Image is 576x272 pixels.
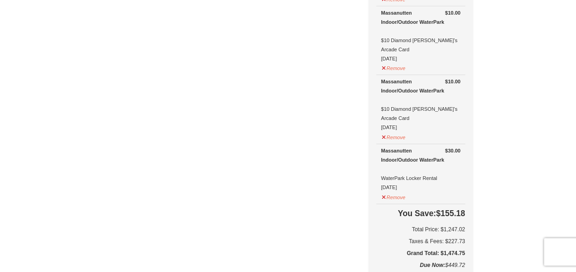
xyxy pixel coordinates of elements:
span: You Save: [398,209,436,218]
div: Massanutten Indoor/Outdoor WaterPark [381,146,460,164]
div: Taxes & Fees: $227.73 [376,237,465,246]
h4: $155.18 [376,209,465,218]
div: WaterPark Locker Rental [DATE] [381,146,460,192]
h6: Total Price: $1,247.02 [376,225,465,234]
div: Massanutten Indoor/Outdoor WaterPark [381,8,460,27]
strong: $10.00 [445,8,461,17]
div: $10 Diamond [PERSON_NAME]'s Arcade Card [DATE] [381,77,460,132]
button: Remove [381,61,406,73]
h5: Grand Total: $1,474.75 [376,249,465,258]
strong: Due Now: [420,262,445,268]
button: Remove [381,131,406,142]
strong: $30.00 [445,146,461,155]
button: Remove [381,190,406,202]
div: $10 Diamond [PERSON_NAME]'s Arcade Card [DATE] [381,8,460,63]
strong: $10.00 [445,77,461,86]
div: Massanutten Indoor/Outdoor WaterPark [381,77,460,95]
